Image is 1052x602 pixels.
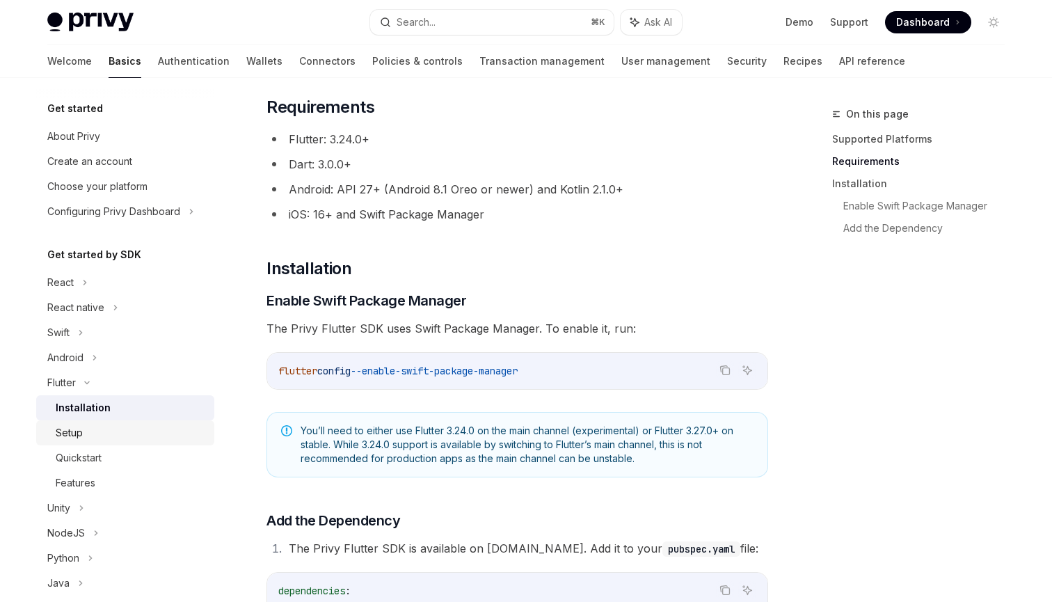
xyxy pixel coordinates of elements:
[372,45,463,78] a: Policies & controls
[47,374,76,391] div: Flutter
[47,349,83,366] div: Android
[158,45,230,78] a: Authentication
[36,445,214,470] a: Quickstart
[278,365,317,377] span: flutter
[266,96,374,118] span: Requirements
[47,525,85,541] div: NodeJS
[47,203,180,220] div: Configuring Privy Dashboard
[47,100,103,117] h5: Get started
[982,11,1005,33] button: Toggle dark mode
[47,246,141,263] h5: Get started by SDK
[47,13,134,32] img: light logo
[281,425,292,436] svg: Note
[266,205,768,224] li: iOS: 16+ and Swift Package Manager
[299,45,356,78] a: Connectors
[738,361,756,379] button: Ask AI
[36,395,214,420] a: Installation
[896,15,950,29] span: Dashboard
[47,500,70,516] div: Unity
[621,45,710,78] a: User management
[621,10,682,35] button: Ask AI
[783,45,822,78] a: Recipes
[839,45,905,78] a: API reference
[36,149,214,174] a: Create an account
[317,365,351,377] span: config
[266,180,768,199] li: Android: API 27+ (Android 8.1 Oreo or newer) and Kotlin 2.1.0+
[266,319,768,338] span: The Privy Flutter SDK uses Swift Package Manager. To enable it, run:
[843,217,1016,239] a: Add the Dependency
[36,124,214,149] a: About Privy
[47,324,70,341] div: Swift
[56,475,95,491] div: Features
[36,420,214,445] a: Setup
[47,575,70,592] div: Java
[345,585,351,597] span: :
[716,581,734,599] button: Copy the contents from the code block
[266,258,351,280] span: Installation
[36,470,214,496] a: Features
[832,150,1016,173] a: Requirements
[301,424,754,466] span: You’ll need to either use Flutter 3.24.0 on the main channel (experimental) or Flutter 3.27.0+ on...
[278,585,345,597] span: dependencies
[738,581,756,599] button: Ask AI
[36,174,214,199] a: Choose your platform
[843,195,1016,217] a: Enable Swift Package Manager
[885,11,971,33] a: Dashboard
[285,539,768,558] li: The Privy Flutter SDK is available on [DOMAIN_NAME]. Add it to your file:
[47,299,104,316] div: React native
[591,17,605,28] span: ⌘ K
[830,15,868,29] a: Support
[727,45,767,78] a: Security
[832,128,1016,150] a: Supported Platforms
[662,541,740,557] code: pubspec.yaml
[397,14,436,31] div: Search...
[644,15,672,29] span: Ask AI
[351,365,518,377] span: --enable-swift-package-manager
[479,45,605,78] a: Transaction management
[47,274,74,291] div: React
[266,129,768,149] li: Flutter: 3.24.0+
[266,155,768,174] li: Dart: 3.0.0+
[47,45,92,78] a: Welcome
[47,153,132,170] div: Create an account
[109,45,141,78] a: Basics
[786,15,813,29] a: Demo
[56,425,83,441] div: Setup
[832,173,1016,195] a: Installation
[47,128,100,145] div: About Privy
[266,511,400,530] span: Add the Dependency
[846,106,909,122] span: On this page
[47,550,79,567] div: Python
[246,45,282,78] a: Wallets
[47,178,148,195] div: Choose your platform
[56,450,102,466] div: Quickstart
[370,10,614,35] button: Search...⌘K
[716,361,734,379] button: Copy the contents from the code block
[266,291,466,310] span: Enable Swift Package Manager
[56,399,111,416] div: Installation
